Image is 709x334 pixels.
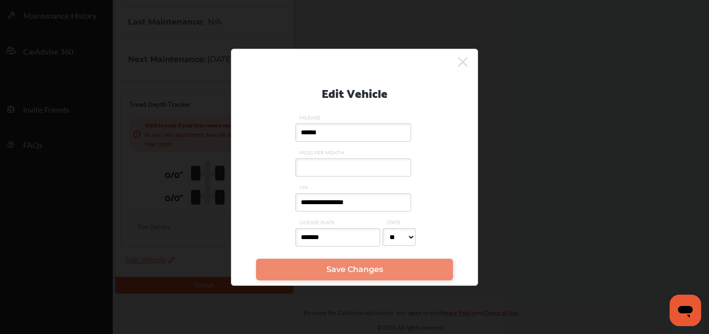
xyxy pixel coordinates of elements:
[322,82,387,102] p: Edit Vehicle
[295,149,414,156] span: MILES PER MONTH
[295,193,411,212] input: VIN
[256,259,453,280] a: Save Changes
[670,295,701,326] iframe: Button to launch messaging window
[383,219,418,226] span: STATE
[383,228,416,246] select: STATE
[295,228,380,246] input: LICENSE PLATE
[326,265,383,274] span: Save Changes
[295,184,414,191] span: VIN
[295,123,411,142] input: MILEAGE
[295,219,383,226] span: LICENSE PLATE
[295,114,414,121] span: MILEAGE
[295,158,411,177] input: MILES PER MONTH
